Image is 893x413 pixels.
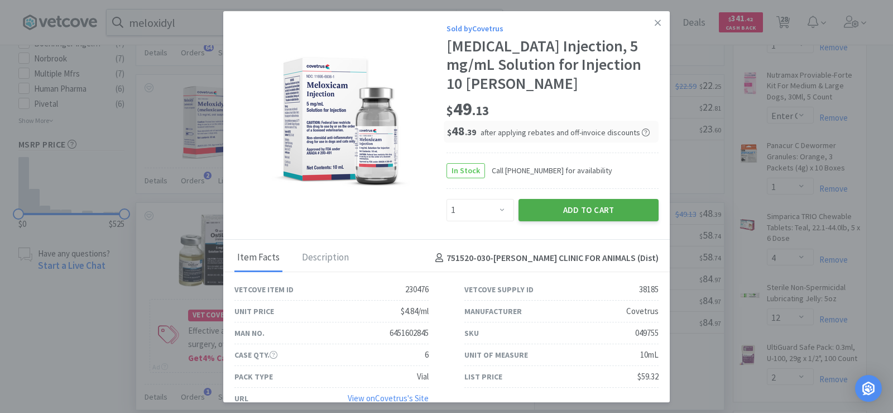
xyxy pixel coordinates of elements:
div: Vetcove Supply ID [464,283,534,296]
div: 38185 [639,283,659,296]
span: . 39 [465,127,476,137]
div: 230476 [405,283,429,296]
img: ed330ab2ab2645e4a054d11a6371254c_38185.png [271,56,410,187]
div: [MEDICAL_DATA] Injection, 5 mg/mL Solution for Injection 10 [PERSON_NAME] [446,37,659,93]
div: $4.84/ml [401,305,429,318]
span: In Stock [447,164,484,178]
div: Case Qty. [234,349,277,361]
span: 49 [446,98,489,120]
span: $ [447,127,452,137]
div: URL [234,392,248,405]
a: View onCovetrus's Site [348,393,429,403]
span: 48 [447,123,476,139]
div: Sold by Covetrus [446,22,659,35]
div: 10mL [640,348,659,362]
div: List Price [464,371,502,383]
button: Add to Cart [518,199,659,221]
div: SKU [464,327,479,339]
div: 049755 [635,326,659,340]
div: Pack Type [234,371,273,383]
h4: 751520-030 - [PERSON_NAME] CLINIC FOR ANIMALS (Dist) [431,251,659,265]
span: after applying rebates and off-invoice discounts [481,127,650,137]
div: 6451602845 [390,326,429,340]
div: Unit of Measure [464,349,528,361]
span: $ [446,103,453,118]
div: 6 [425,348,429,362]
span: Call [PHONE_NUMBER] for availability [485,164,612,177]
div: Description [299,244,352,272]
div: Covetrus [626,305,659,318]
div: Unit Price [234,305,274,317]
span: . 13 [472,103,489,118]
div: Vial [417,370,429,383]
div: Open Intercom Messenger [855,375,882,402]
div: $59.32 [637,370,659,383]
div: Manufacturer [464,305,522,317]
div: Item Facts [234,244,282,272]
div: Vetcove Item ID [234,283,294,296]
div: Man No. [234,327,265,339]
